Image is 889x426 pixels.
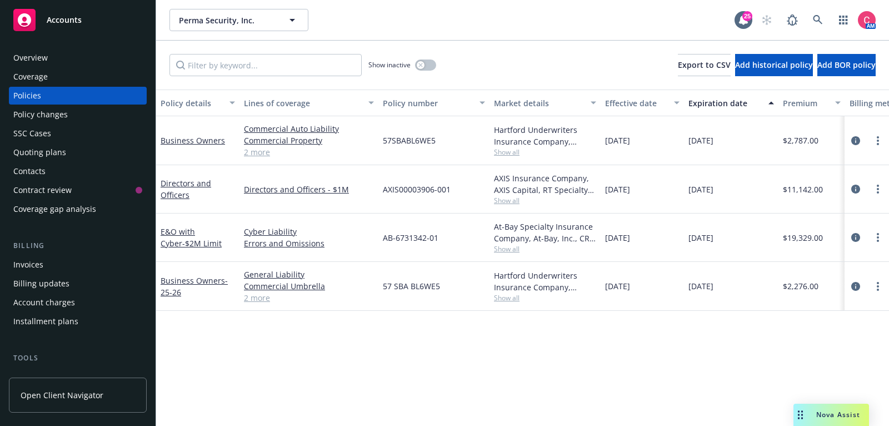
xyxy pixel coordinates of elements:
[9,313,147,330] a: Installment plans
[161,275,228,298] a: Business Owners
[13,68,48,86] div: Coverage
[9,87,147,105] a: Policies
[9,143,147,161] a: Quoting plans
[494,244,596,254] span: Show all
[9,275,147,293] a: Billing updates
[783,280,818,292] span: $2,276.00
[9,106,147,123] a: Policy changes
[244,226,374,237] a: Cyber Liability
[9,200,147,218] a: Coverage gap analysis
[494,221,596,244] div: At-Bay Specialty Insurance Company, At-Bay, Inc., CRC Group
[494,270,596,293] div: Hartford Underwriters Insurance Company, Hartford Insurance Group
[378,90,490,116] button: Policy number
[13,49,48,67] div: Overview
[13,162,46,180] div: Contacts
[13,256,43,274] div: Invoices
[383,280,440,292] span: 57 SBA BL6WE5
[182,238,222,249] span: - $2M Limit
[9,353,147,364] div: Tools
[756,9,778,31] a: Start snowing
[742,11,752,21] div: 25
[678,60,731,70] span: Export to CSV
[817,60,876,70] span: Add BOR policy
[793,404,869,426] button: Nova Assist
[9,125,147,142] a: SSC Cases
[244,184,374,195] a: Directors and Officers - $1M
[684,90,778,116] button: Expiration date
[13,125,51,142] div: SSC Cases
[161,178,211,200] a: Directors and Officers
[244,97,362,109] div: Lines of coverage
[21,389,103,401] span: Open Client Navigator
[9,368,147,386] a: Manage files
[13,87,41,105] div: Policies
[156,90,239,116] button: Policy details
[688,184,713,195] span: [DATE]
[9,181,147,199] a: Contract review
[871,231,885,244] a: more
[605,184,630,195] span: [DATE]
[871,182,885,196] a: more
[778,90,845,116] button: Premium
[494,147,596,157] span: Show all
[849,280,862,293] a: circleInformation
[9,256,147,274] a: Invoices
[13,368,61,386] div: Manage files
[161,97,223,109] div: Policy details
[871,280,885,293] a: more
[13,143,66,161] div: Quoting plans
[244,280,374,292] a: Commercial Umbrella
[13,294,75,311] div: Account charges
[817,54,876,76] button: Add BOR policy
[383,97,473,109] div: Policy number
[601,90,684,116] button: Effective date
[783,97,828,109] div: Premium
[47,16,82,24] span: Accounts
[494,97,584,109] div: Market details
[244,146,374,158] a: 2 more
[688,280,713,292] span: [DATE]
[605,97,667,109] div: Effective date
[678,54,731,76] button: Export to CSV
[783,232,823,244] span: $19,329.00
[735,60,813,70] span: Add historical policy
[605,232,630,244] span: [DATE]
[735,54,813,76] button: Add historical policy
[368,60,411,70] span: Show inactive
[490,90,601,116] button: Market details
[688,135,713,146] span: [DATE]
[783,135,818,146] span: $2,787.00
[807,9,829,31] a: Search
[9,240,147,251] div: Billing
[244,135,374,146] a: Commercial Property
[13,181,72,199] div: Contract review
[494,172,596,196] div: AXIS Insurance Company, AXIS Capital, RT Specialty Insurance Services, LLC (RSG Specialty, LLC)
[494,196,596,205] span: Show all
[169,54,362,76] input: Filter by keyword...
[781,9,803,31] a: Report a Bug
[169,9,308,31] button: Perma Security, Inc.
[688,97,762,109] div: Expiration date
[13,200,96,218] div: Coverage gap analysis
[871,134,885,147] a: more
[793,404,807,426] div: Drag to move
[179,14,275,26] span: Perma Security, Inc.
[383,184,451,195] span: AXIS00003906-001
[605,280,630,292] span: [DATE]
[816,410,860,419] span: Nova Assist
[244,292,374,304] a: 2 more
[494,293,596,303] span: Show all
[494,124,596,147] div: Hartford Underwriters Insurance Company, Hartford Insurance Group
[13,313,78,330] div: Installment plans
[832,9,855,31] a: Switch app
[849,182,862,196] a: circleInformation
[9,68,147,86] a: Coverage
[239,90,378,116] button: Lines of coverage
[161,226,222,249] a: E&O with Cyber
[688,232,713,244] span: [DATE]
[858,11,876,29] img: photo
[13,275,69,293] div: Billing updates
[244,237,374,249] a: Errors and Omissions
[9,294,147,311] a: Account charges
[161,135,225,146] a: Business Owners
